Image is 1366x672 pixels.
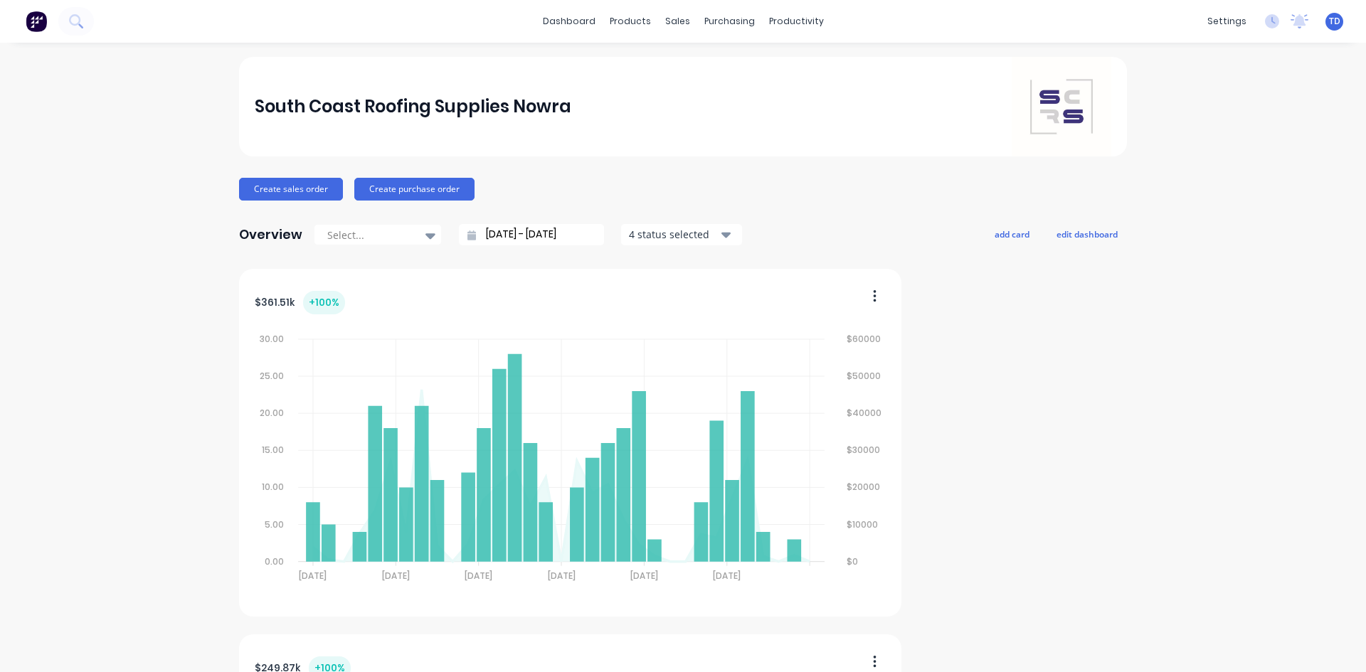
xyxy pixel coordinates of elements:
div: products [603,11,658,32]
tspan: $40000 [847,407,882,419]
div: + 100 % [303,291,345,314]
button: Create sales order [239,178,343,201]
button: add card [985,225,1039,243]
tspan: [DATE] [714,570,741,582]
button: edit dashboard [1047,225,1127,243]
tspan: $20000 [847,481,881,494]
div: 4 status selected [629,227,719,242]
button: 4 status selected [621,224,742,245]
div: South Coast Roofing Supplies Nowra [255,92,571,121]
tspan: [DATE] [548,570,576,582]
tspan: $60000 [847,333,881,345]
div: productivity [762,11,831,32]
tspan: 15.00 [262,444,284,456]
tspan: $30000 [847,444,881,456]
tspan: 25.00 [260,370,284,382]
tspan: 20.00 [260,407,284,419]
tspan: $10000 [847,518,879,530]
tspan: $0 [847,555,859,567]
tspan: [DATE] [299,570,327,582]
img: Factory [26,11,47,32]
tspan: $50000 [847,370,881,382]
div: sales [658,11,697,32]
a: dashboard [536,11,603,32]
div: settings [1200,11,1254,32]
button: Create purchase order [354,178,475,201]
span: TD [1329,15,1340,28]
tspan: 0.00 [265,555,284,567]
div: purchasing [697,11,762,32]
tspan: [DATE] [465,570,492,582]
tspan: [DATE] [630,570,658,582]
tspan: 10.00 [262,481,284,494]
img: South Coast Roofing Supplies Nowra [1012,57,1111,156]
tspan: 30.00 [260,333,284,345]
div: Overview [239,220,302,249]
tspan: 5.00 [265,518,284,530]
div: $ 361.51k [255,291,345,314]
tspan: [DATE] [382,570,410,582]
